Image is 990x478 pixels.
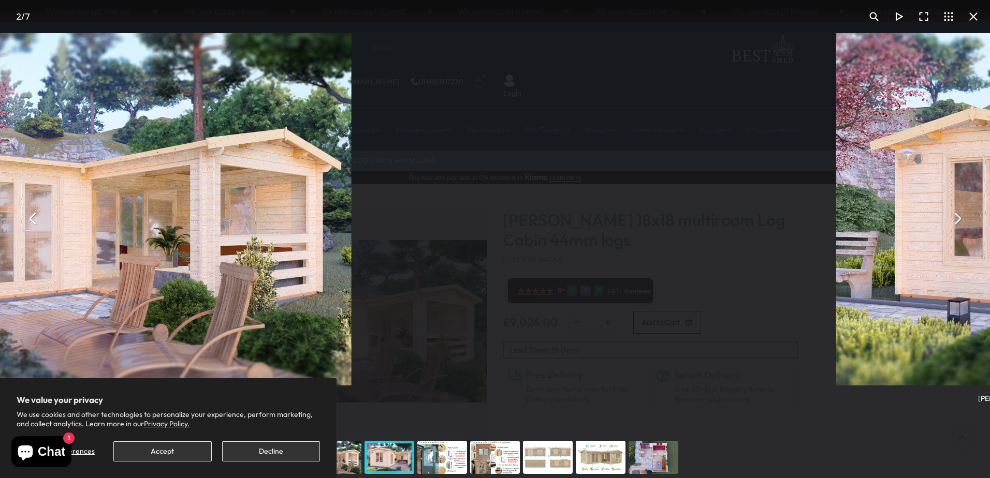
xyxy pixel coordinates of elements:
div: / [4,4,41,29]
button: Next [944,206,969,231]
h2: We value your privacy [17,395,320,405]
button: Decline [222,441,320,461]
button: Toggle zoom level [862,4,886,29]
span: 2 [16,11,21,22]
button: Previous [21,206,46,231]
span: 7 [25,11,30,22]
button: Close [961,4,986,29]
a: Privacy Policy. [144,419,190,428]
button: Accept [113,441,211,461]
p: We use cookies and other technologies to personalize your experience, perform marketing, and coll... [17,410,320,428]
button: Toggle thumbnails [936,4,961,29]
inbox-online-store-chat: Shopify online store chat [8,436,75,470]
